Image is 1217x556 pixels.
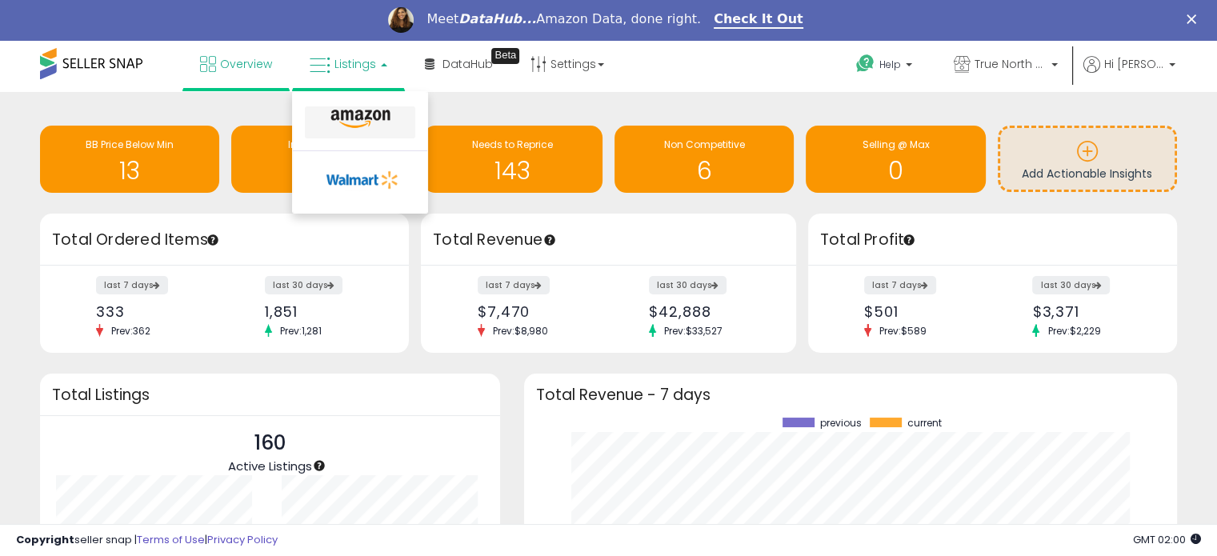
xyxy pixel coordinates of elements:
div: Tooltip anchor [312,458,326,473]
a: True North Supply & Co. [942,40,1070,92]
span: Prev: $589 [871,324,935,338]
span: Active Listings [228,458,312,474]
label: last 30 days [265,276,342,294]
a: Hi [PERSON_NAME] [1083,56,1175,92]
h1: 13 [48,158,211,184]
label: last 7 days [864,276,936,294]
h1: 0 [814,158,977,184]
a: DataHub [413,40,505,88]
span: current [907,418,942,429]
span: Selling @ Max [862,138,929,151]
div: 333 [96,303,212,320]
span: 2025-09-18 02:00 GMT [1133,532,1201,547]
span: Overview [220,56,272,72]
a: Terms of Use [137,532,205,547]
a: Non Competitive 6 [615,126,794,193]
h3: Total Listings [52,389,488,401]
h1: 143 [431,158,594,184]
div: seller snap | | [16,533,278,548]
span: Help [879,58,901,71]
div: Tooltip anchor [902,233,916,247]
label: last 7 days [96,276,168,294]
h1: 7 [239,158,402,184]
img: Profile image for Georgie [388,7,414,33]
a: Overview [188,40,284,88]
span: Non Competitive [664,138,745,151]
a: Check It Out [714,11,803,29]
span: Listings [334,56,376,72]
h3: Total Profit [820,229,1165,251]
div: $7,470 [478,303,597,320]
label: last 30 days [649,276,727,294]
span: Needs to Reprice [472,138,553,151]
div: $3,371 [1032,303,1148,320]
span: previous [820,418,862,429]
i: DataHub... [458,11,536,26]
label: last 7 days [478,276,550,294]
a: Needs to Reprice 143 [423,126,602,193]
span: Hi [PERSON_NAME] [1104,56,1164,72]
a: Add Actionable Insights [1000,128,1175,190]
a: BB Price Below Min 13 [40,126,219,193]
div: $501 [864,303,980,320]
div: 1,851 [265,303,381,320]
span: Add Actionable Insights [1022,166,1152,182]
span: True North Supply & Co. [975,56,1047,72]
div: Tooltip anchor [542,233,557,247]
i: Get Help [855,54,875,74]
h3: Total Revenue - 7 days [536,389,1165,401]
a: Help [843,42,928,91]
span: Inventory Age [288,138,354,151]
div: $42,888 [649,303,768,320]
span: Prev: $8,980 [485,324,556,338]
label: last 30 days [1032,276,1110,294]
a: Settings [518,40,616,88]
a: Selling @ Max 0 [806,126,985,193]
h3: Total Ordered Items [52,229,397,251]
a: Privacy Policy [207,532,278,547]
strong: Copyright [16,532,74,547]
span: Prev: 362 [103,324,158,338]
p: 160 [228,428,312,458]
a: Inventory Age 7 [231,126,410,193]
span: Prev: $2,229 [1039,324,1108,338]
div: Meet Amazon Data, done right. [426,11,701,27]
span: BB Price Below Min [86,138,174,151]
div: Tooltip anchor [491,48,519,64]
span: DataHub [442,56,493,72]
h3: Total Revenue [433,229,784,251]
div: Tooltip anchor [206,233,220,247]
span: Prev: $33,527 [656,324,731,338]
span: Prev: 1,281 [272,324,330,338]
div: Close [1187,14,1203,24]
h1: 6 [623,158,786,184]
a: Listings [298,40,399,88]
